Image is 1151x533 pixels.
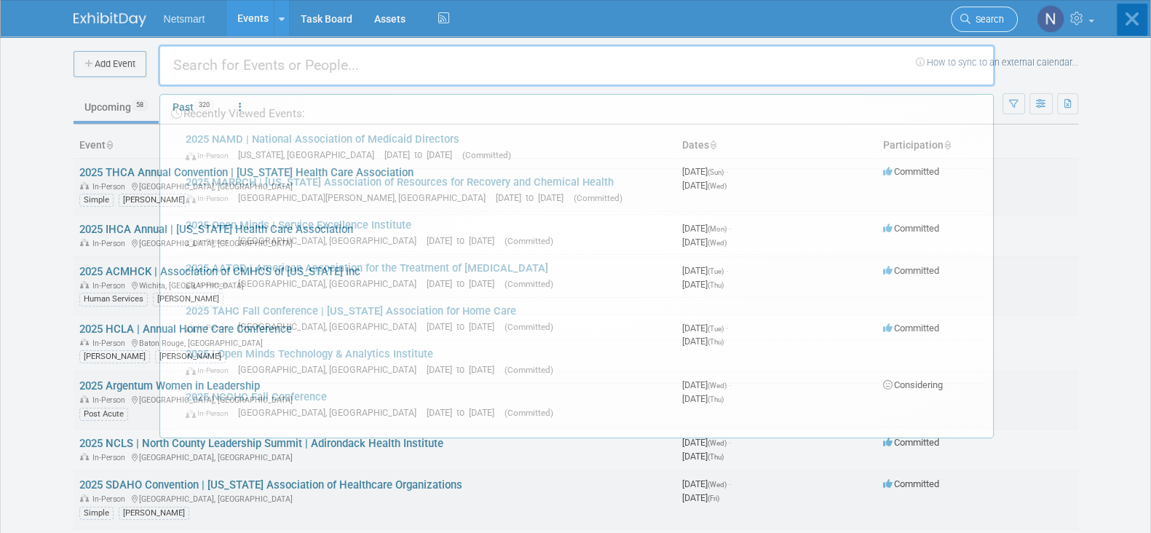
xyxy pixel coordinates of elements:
a: 2025 MARRCH | [US_STATE] Association of Resources for Recovery and Chemical Health In-Person [GEO... [178,169,986,211]
span: [GEOGRAPHIC_DATA], [GEOGRAPHIC_DATA] [238,364,424,375]
span: In-Person [186,237,235,246]
a: 2025 Open Minds | Service Excellence Institute In-Person [GEOGRAPHIC_DATA], [GEOGRAPHIC_DATA] [DA... [178,212,986,254]
span: [DATE] to [DATE] [427,321,502,332]
span: (Committed) [505,322,553,332]
span: (Committed) [505,408,553,418]
span: In-Person [186,151,235,160]
span: In-Person [186,194,235,203]
span: [DATE] to [DATE] [496,192,571,203]
span: (Committed) [505,365,553,375]
span: [GEOGRAPHIC_DATA], [GEOGRAPHIC_DATA] [238,407,424,418]
a: 2025 TAHC Fall Conference | [US_STATE] Association for Home Care In-Person [GEOGRAPHIC_DATA], [GE... [178,298,986,340]
span: [GEOGRAPHIC_DATA][PERSON_NAME], [GEOGRAPHIC_DATA] [238,192,493,203]
span: [DATE] to [DATE] [427,235,502,246]
span: [DATE] to [DATE] [427,278,502,289]
a: 2025 | Open Minds Technology & Analytics Institute In-Person [GEOGRAPHIC_DATA], [GEOGRAPHIC_DATA]... [178,341,986,383]
span: [GEOGRAPHIC_DATA], [GEOGRAPHIC_DATA] [238,235,424,246]
span: (Committed) [462,150,511,160]
a: 2025 NAMD | National Association of Medicaid Directors In-Person [US_STATE], [GEOGRAPHIC_DATA] [D... [178,126,986,168]
span: [US_STATE], [GEOGRAPHIC_DATA] [238,149,381,160]
a: 2025 NCCHC Fall Conference In-Person [GEOGRAPHIC_DATA], [GEOGRAPHIC_DATA] [DATE] to [DATE] (Commi... [178,384,986,426]
span: In-Person [186,366,235,375]
input: Search for Events or People... [158,44,995,87]
div: Recently Viewed Events: [167,95,986,126]
span: [DATE] to [DATE] [384,149,459,160]
a: 2025 AATOD | American Association for the Treatment of [MEDICAL_DATA] In-Person [GEOGRAPHIC_DATA]... [178,255,986,297]
span: [DATE] to [DATE] [427,407,502,418]
span: (Committed) [505,236,553,246]
span: [GEOGRAPHIC_DATA], [GEOGRAPHIC_DATA] [238,321,424,332]
span: (Committed) [505,279,553,289]
span: [GEOGRAPHIC_DATA], [GEOGRAPHIC_DATA] [238,278,424,289]
span: In-Person [186,408,235,418]
span: [DATE] to [DATE] [427,364,502,375]
span: In-Person [186,323,235,332]
span: In-Person [186,280,235,289]
span: (Committed) [574,193,622,203]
